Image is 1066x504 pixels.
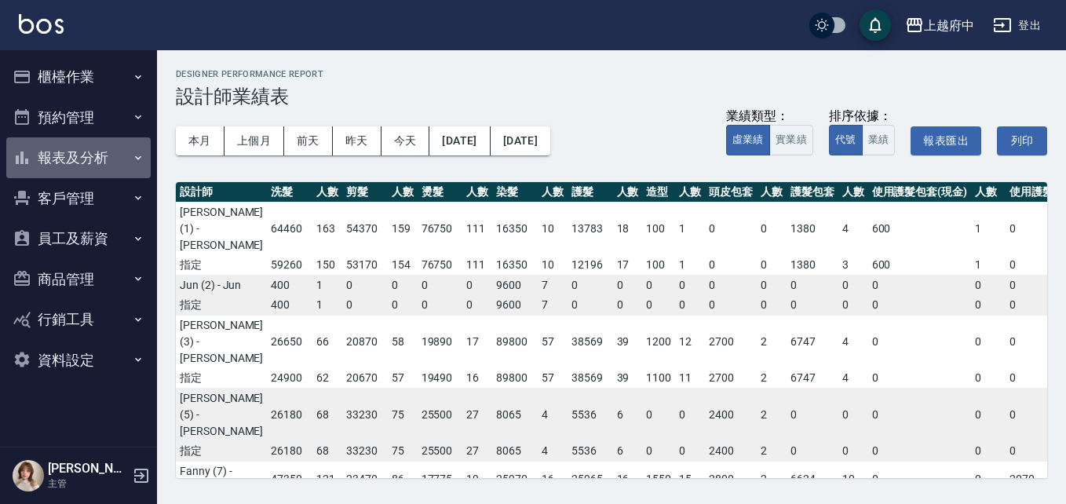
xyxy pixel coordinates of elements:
td: 0 [787,295,838,316]
td: 0 [675,275,705,295]
td: 25965 [568,461,613,498]
td: 24900 [267,368,312,389]
td: 2 [757,315,787,368]
button: 今天 [381,126,430,155]
td: 16 [613,461,643,498]
td: 0 [613,275,643,295]
td: 6 [613,388,643,441]
td: 0 [675,295,705,316]
td: 0 [868,461,972,498]
td: 7 [538,295,568,316]
td: 10 [538,255,568,276]
th: 人數 [675,182,705,203]
div: 上越府中 [924,16,974,35]
td: 58 [388,315,418,368]
td: 指定 [176,255,267,276]
td: 0 [787,275,838,295]
td: 57 [388,368,418,389]
button: 客戶管理 [6,178,151,219]
td: 33230 [342,388,388,441]
td: 18 [613,202,643,255]
h5: [PERSON_NAME] [48,461,128,477]
td: 1100 [642,368,675,389]
th: 剪髮 [342,182,388,203]
td: 111 [462,255,492,276]
td: 159 [388,202,418,255]
td: 111 [462,202,492,255]
td: 163 [312,202,342,255]
td: 3 [838,255,868,276]
td: 89800 [492,315,538,368]
td: 5536 [568,441,613,462]
td: 0 [675,441,705,462]
td: 68 [312,388,342,441]
td: 2 [757,441,787,462]
td: 20870 [342,315,388,368]
th: 人數 [971,182,1006,203]
td: 0 [838,441,868,462]
th: 人數 [388,182,418,203]
td: 75 [388,388,418,441]
td: 0 [705,275,757,295]
button: 商品管理 [6,259,151,300]
td: 2 [757,368,787,389]
td: 1200 [642,315,675,368]
td: 0 [868,315,972,368]
td: 86 [388,461,418,498]
td: 6 [613,441,643,462]
td: 0 [642,275,675,295]
th: 使用護髮包套(現金) [868,182,972,203]
td: 0 [642,388,675,441]
td: 10 [538,202,568,255]
td: 1 [312,275,342,295]
td: 0 [787,441,838,462]
td: 0 [705,295,757,316]
td: 0 [868,388,972,441]
td: 0 [568,275,613,295]
td: 0 [418,295,463,316]
td: 27 [462,388,492,441]
td: 400 [267,295,312,316]
td: 0 [757,202,787,255]
td: 4 [838,202,868,255]
td: 9600 [492,275,538,295]
td: 2700 [705,315,757,368]
td: 0 [971,461,1006,498]
td: 0 [838,295,868,316]
td: 2400 [705,441,757,462]
td: 2700 [705,368,757,389]
td: 0 [462,275,492,295]
td: 0 [971,275,1006,295]
td: 57 [538,315,568,368]
td: 39 [613,315,643,368]
td: 38569 [568,368,613,389]
td: [PERSON_NAME] (5) - [PERSON_NAME] [176,388,267,441]
td: 17775 [418,461,463,498]
td: 154 [388,255,418,276]
td: 10 [838,461,868,498]
th: 人數 [538,182,568,203]
td: 19 [462,461,492,498]
td: 0 [613,295,643,316]
td: 6747 [787,315,838,368]
td: 33230 [342,441,388,462]
td: 27 [462,441,492,462]
td: 2400 [705,388,757,441]
td: 100 [642,255,675,276]
td: 16350 [492,255,538,276]
td: 121 [312,461,342,498]
td: 0 [838,388,868,441]
button: 預約管理 [6,97,151,138]
td: 0 [705,202,757,255]
h3: 設計師業績表 [176,86,1047,108]
td: 0 [568,295,613,316]
button: 員工及薪資 [6,218,151,259]
div: 排序依據： [829,108,896,125]
td: 59260 [267,255,312,276]
td: 400 [267,275,312,295]
td: Fanny (7) - [PERSON_NAME] [176,461,267,498]
td: 0 [971,441,1006,462]
td: 指定 [176,368,267,389]
button: 本月 [176,126,225,155]
td: 0 [462,295,492,316]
